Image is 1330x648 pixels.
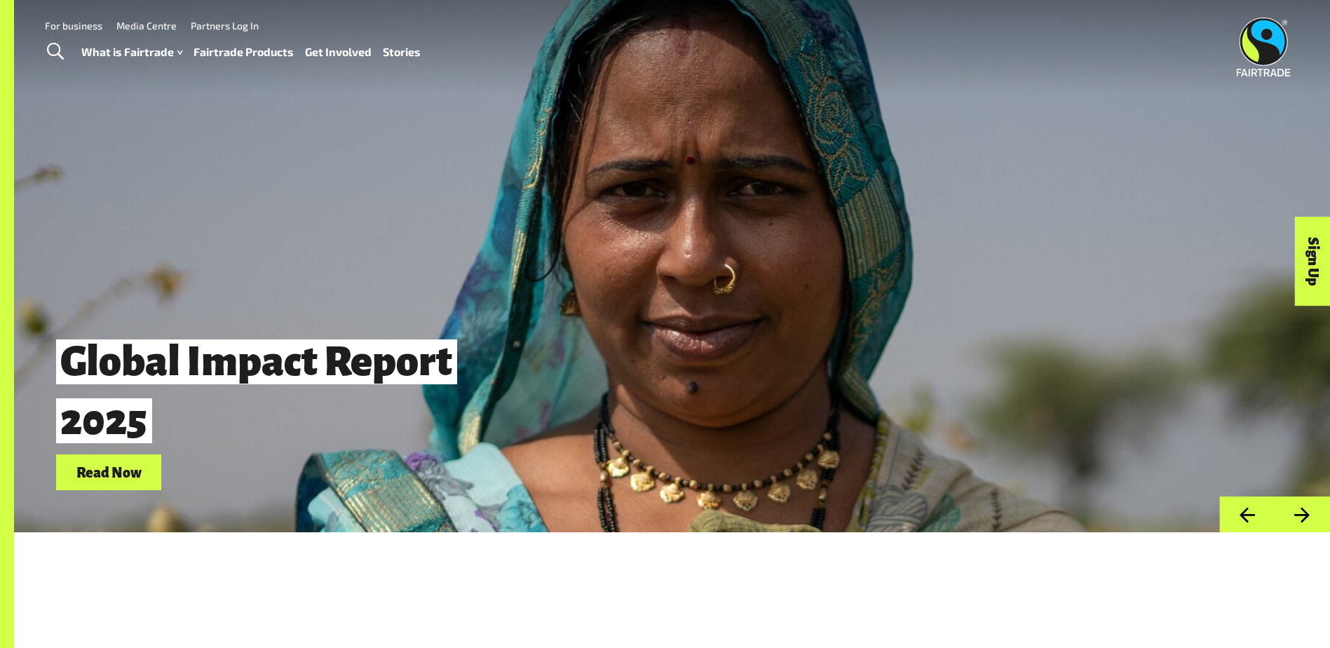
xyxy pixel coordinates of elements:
img: Fairtrade Australia New Zealand logo [1237,18,1291,76]
span: Global Impact Report 2025 [56,339,457,443]
button: Previous [1219,497,1275,532]
button: Next [1275,497,1330,532]
a: Partners Log In [191,20,259,32]
a: For business [45,20,102,32]
a: Toggle Search [38,34,72,69]
a: Read Now [56,454,161,490]
a: Fairtrade Products [194,42,294,62]
a: What is Fairtrade [81,42,182,62]
a: Stories [383,42,421,62]
a: Get Involved [305,42,372,62]
a: Media Centre [116,20,177,32]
